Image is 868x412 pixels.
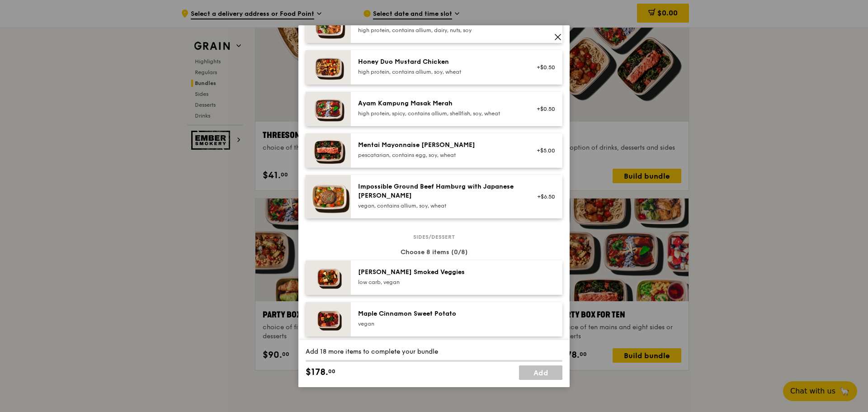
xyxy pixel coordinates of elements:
[358,320,520,327] div: vegan
[358,268,520,277] div: [PERSON_NAME] Smoked Veggies
[306,260,351,295] img: daily_normal_Thyme-Rosemary-Zucchini-HORZ.jpg
[358,27,520,34] div: high protein, contains allium, dairy, nuts, soy
[358,202,520,209] div: vegan, contains allium, soy, wheat
[306,302,351,336] img: daily_normal_Maple_Cinnamon_Sweet_Potato__Horizontal_.jpg
[410,233,458,241] span: Sides/dessert
[358,182,520,200] div: Impossible Ground Beef Hamburg with Japanese [PERSON_NAME]
[306,347,562,356] div: Add 18 more items to complete your bundle
[306,9,351,43] img: daily_normal_HORZ-Grilled-Farm-Fresh-Chicken.jpg
[358,279,520,286] div: low carb, vegan
[306,133,351,168] img: daily_normal_Mentai-Mayonnaise-Aburi-Salmon-HORZ.jpg
[358,57,520,66] div: Honey Duo Mustard Chicken
[306,50,351,85] img: daily_normal_Honey_Duo_Mustard_Chicken__Horizontal_.jpg
[306,92,351,126] img: daily_normal_Ayam_Kampung_Masak_Merah_Horizontal_.jpg
[358,141,520,150] div: Mentai Mayonnaise [PERSON_NAME]
[358,110,520,117] div: high protein, spicy, contains allium, shellfish, soy, wheat
[306,248,562,257] div: Choose 8 items (0/8)
[531,193,555,200] div: +$6.50
[358,68,520,76] div: high protein, contains allium, soy, wheat
[306,365,328,379] span: $178.
[306,175,351,218] img: daily_normal_HORZ-Impossible-Hamburg-With-Japanese-Curry.jpg
[358,152,520,159] div: pescatarian, contains egg, soy, wheat
[519,365,562,380] a: Add
[531,147,555,154] div: +$5.00
[531,105,555,113] div: +$0.50
[328,368,335,375] span: 00
[531,64,555,71] div: +$0.50
[358,99,520,108] div: Ayam Kampung Masak Merah
[358,309,520,318] div: Maple Cinnamon Sweet Potato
